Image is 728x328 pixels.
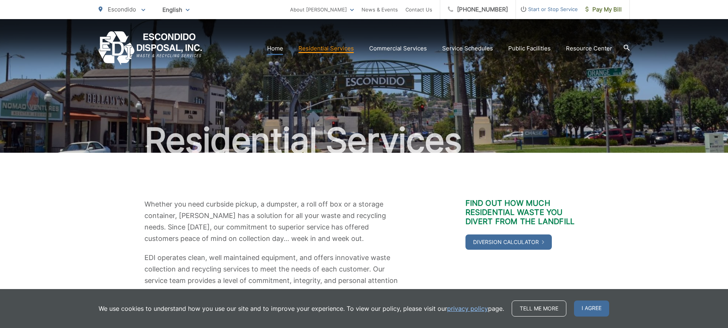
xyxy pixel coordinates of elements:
[290,5,354,14] a: About [PERSON_NAME]
[405,5,432,14] a: Contact Us
[512,301,566,317] a: Tell me more
[362,5,398,14] a: News & Events
[369,44,427,53] a: Commercial Services
[267,44,283,53] a: Home
[99,31,202,65] a: EDCD logo. Return to the homepage.
[298,44,354,53] a: Residential Services
[465,234,552,250] a: Diversion Calculator
[585,5,622,14] span: Pay My Bill
[574,301,609,317] span: I agree
[157,3,195,16] span: English
[99,121,630,160] h1: Residential Services
[144,252,400,298] p: EDI operates clean, well maintained equipment, and offers innovative waste collection and recycli...
[108,6,136,13] span: Escondido
[99,304,504,313] p: We use cookies to understand how you use our site and to improve your experience. To view our pol...
[465,199,584,226] h3: Find out how much residential waste you divert from the landfill
[508,44,551,53] a: Public Facilities
[144,199,400,244] p: Whether you need curbside pickup, a dumpster, a roll off box or a storage container, [PERSON_NAME...
[442,44,493,53] a: Service Schedules
[566,44,612,53] a: Resource Center
[447,304,488,313] a: privacy policy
